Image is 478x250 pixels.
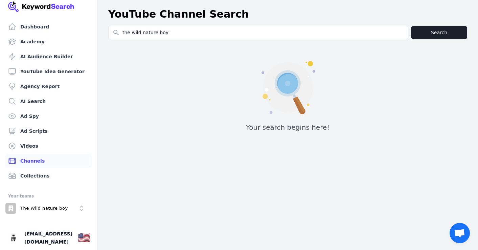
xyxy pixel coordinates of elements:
[78,232,90,244] div: 🇺🇸
[24,230,72,246] span: [EMAIL_ADDRESS][DOMAIN_NAME]
[5,95,92,108] a: AI Search
[8,1,74,12] img: Your Company
[5,203,16,214] img: The Wild nature boy
[5,35,92,48] a: Academy
[20,205,68,211] p: The Wild nature boy
[5,169,92,183] a: Collections
[8,232,19,243] img: Rich Wealthy
[450,223,470,243] a: Open chat
[8,232,19,243] button: Open user button
[246,123,330,132] h2: Your search begins here!
[5,124,92,138] a: Ad Scripts
[5,80,92,93] a: Agency Report
[109,26,408,39] input: Search
[8,192,89,200] div: Your teams
[411,26,467,39] button: Search
[108,8,249,20] h1: YouTube Channel Search
[5,50,92,63] a: AI Audience Builder
[5,109,92,123] a: Ad Spy
[5,20,92,34] a: Dashboard
[5,203,87,214] button: Open organization switcher
[5,139,92,153] a: Videos
[5,65,92,78] a: YouTube Idea Generator
[78,231,90,245] button: 🇺🇸
[5,154,92,168] a: Channels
